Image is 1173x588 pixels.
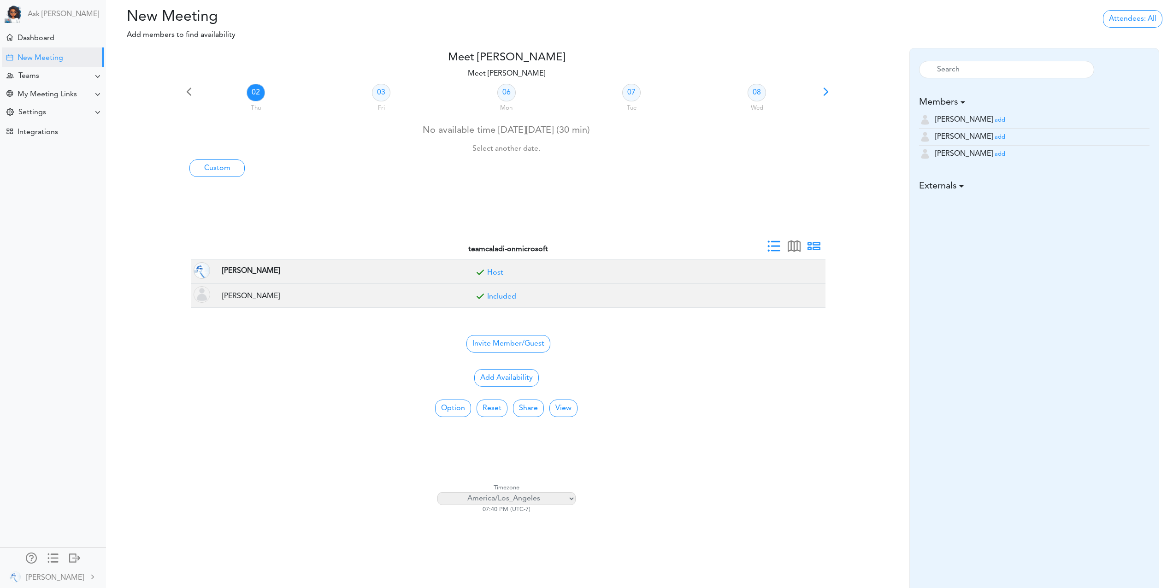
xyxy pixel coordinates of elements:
[919,129,1150,146] li: Employee (mia@teamcaladi.onmicrosoft.com)
[487,293,516,300] a: Included for meeting
[220,264,282,277] span: Employee at Los Angeles, CA, US
[26,572,84,583] div: [PERSON_NAME]
[18,34,54,43] div: Dashboard
[6,90,13,99] div: Share Meeting Link
[919,181,1150,192] h5: Externals
[487,269,503,276] a: Included for meeting
[18,108,46,117] div: Settings
[995,133,1005,141] a: add
[47,553,59,565] a: Change side menu
[919,112,1150,129] li: Employee (bhavi@teamcaladi.onmicrosoft.com)
[473,268,487,282] span: Included for meeting
[220,289,282,302] span: null at New York, NY, US
[69,553,80,562] div: Log out
[473,292,487,306] span: Included for meeting
[47,553,59,562] div: Show only icons
[494,483,519,492] label: Timezone
[935,133,993,141] span: [PERSON_NAME]
[819,88,832,101] span: Next 7 days
[497,84,516,101] a: 06
[695,100,819,113] div: Wed
[622,84,641,101] a: 07
[194,286,210,303] img: image
[5,5,23,23] img: Powered by TEAMCAL AI
[183,88,195,101] span: Previous 7 days
[513,400,544,417] a: Share
[183,51,831,65] h4: Meet [PERSON_NAME]
[919,114,931,126] img: user-off.png
[549,400,578,417] button: View
[113,29,455,41] p: Add members to find availability
[1103,10,1162,28] a: Attendees: All
[372,84,390,101] a: 03
[10,571,21,582] img: 9k=
[570,100,694,113] div: Tue
[113,8,455,26] h2: New Meeting
[18,54,63,63] div: New Meeting
[919,148,931,160] img: user-off.png
[222,267,280,275] strong: [PERSON_NAME]
[919,146,1150,162] li: (vidya@teamcaladi.onmicrosoft.com)
[183,68,831,79] p: Meet [PERSON_NAME]
[445,100,568,113] div: Mon
[6,34,13,41] div: Home
[995,134,1005,140] small: add
[995,151,1005,157] small: add
[18,72,39,81] div: Teams
[919,97,1150,108] h5: Members
[935,150,993,158] span: [PERSON_NAME]
[319,100,443,113] div: Fri
[247,84,265,101] a: 02
[919,131,931,143] img: user-off.png
[435,400,471,417] button: Option
[6,54,13,61] div: Creating Meeting
[995,150,1005,158] a: add
[18,90,77,99] div: My Meeting Links
[194,286,210,303] span: Vidya Pamidi(vidya@teamcaladi.onmicrosoft.com, null at New York, NY, US)
[472,145,540,153] small: Select another date.
[483,506,531,512] span: 07:40 PM (UTC-7)
[6,108,14,117] div: Change Settings
[18,128,58,137] div: Integrations
[474,369,539,387] button: Add Availability
[919,61,1094,78] input: Search
[6,128,13,135] div: TEAMCAL AI Workflow Apps
[195,100,318,113] div: Thu
[1,566,105,587] a: [PERSON_NAME]
[748,84,766,101] a: 08
[995,116,1005,123] a: add
[935,116,993,123] span: [PERSON_NAME]
[28,10,99,19] a: Ask [PERSON_NAME]
[477,400,507,417] button: Reset
[189,159,245,177] a: Custom
[468,246,548,253] strong: teamcaladi-onmicrosoft
[423,126,590,153] span: No available time [DATE][DATE] (30 min)
[194,262,210,279] img: Dave Harding(raj@teamcaladi.onmicrosoft.com, Employee at Los Angeles, CA, US)
[466,335,550,353] span: Invite Member/Guest to join your Group Free Time Calendar
[26,553,37,562] div: Manage Members and Externals
[995,117,1005,123] small: add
